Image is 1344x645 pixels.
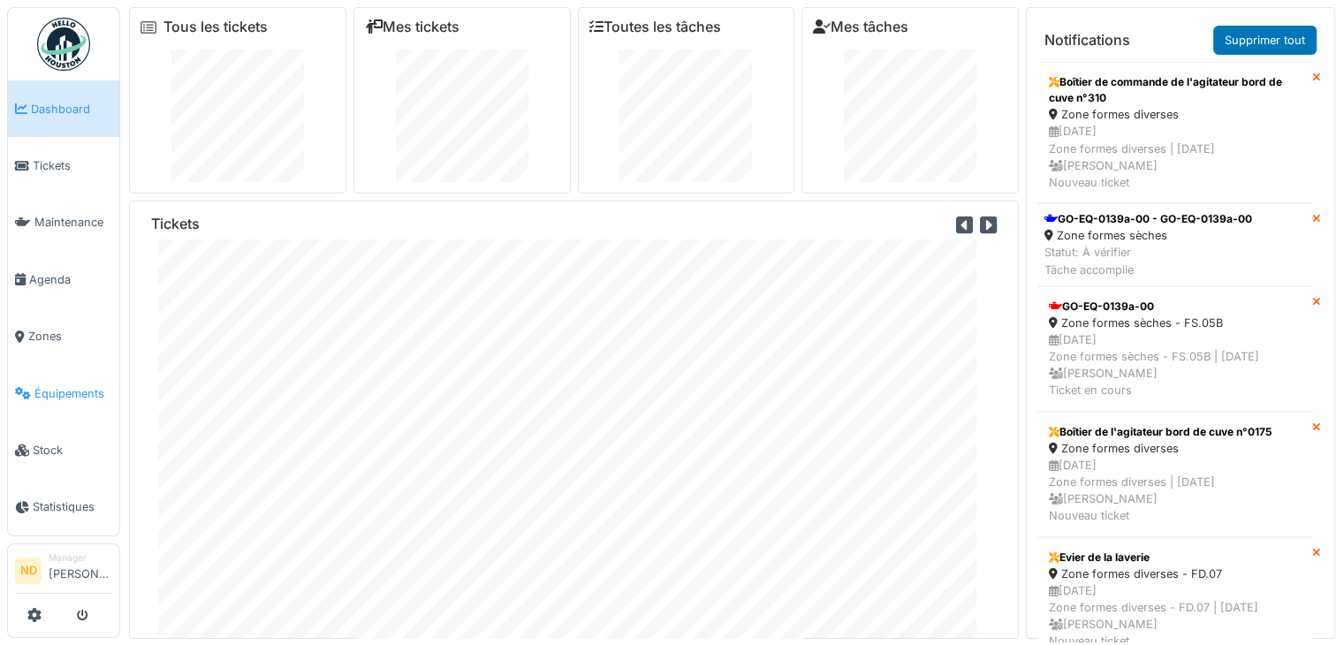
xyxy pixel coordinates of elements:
[1049,315,1301,331] div: Zone formes sèches - FS.05B
[813,19,908,35] a: Mes tâches
[1049,550,1301,565] div: Evier de la laverie
[34,214,112,231] span: Maintenance
[15,558,42,584] li: ND
[151,216,200,232] h6: Tickets
[8,137,119,193] a: Tickets
[33,498,112,515] span: Statistiques
[29,271,112,288] span: Agenda
[163,19,268,35] a: Tous les tickets
[8,308,119,365] a: Zones
[365,19,459,35] a: Mes tickets
[589,19,721,35] a: Toutes les tâches
[8,421,119,478] a: Stock
[1049,106,1301,123] div: Zone formes diverses
[1049,299,1301,315] div: GO-EQ-0139a-00
[49,551,112,565] div: Manager
[15,551,112,594] a: ND Manager[PERSON_NAME]
[49,551,112,589] li: [PERSON_NAME]
[1044,227,1252,244] div: Zone formes sèches
[33,442,112,459] span: Stock
[37,18,90,71] img: Badge_color-CXgf-gQk.svg
[1037,286,1312,412] a: GO-EQ-0139a-00 Zone formes sèches - FS.05B [DATE]Zone formes sèches - FS.05B | [DATE] [PERSON_NAM...
[28,328,112,345] span: Zones
[1037,62,1312,203] a: Boîtier de commande de l'agitateur bord de cuve n°310 Zone formes diverses [DATE]Zone formes dive...
[34,385,112,402] span: Équipements
[1049,457,1301,525] div: [DATE] Zone formes diverses | [DATE] [PERSON_NAME] Nouveau ticket
[1213,26,1317,55] a: Supprimer tout
[1049,123,1301,191] div: [DATE] Zone formes diverses | [DATE] [PERSON_NAME] Nouveau ticket
[31,101,112,118] span: Dashboard
[1037,203,1312,286] a: GO-EQ-0139a-00 - GO-EQ-0139a-00 Zone formes sèches Statut: À vérifierTâche accomplie
[8,251,119,307] a: Agenda
[1049,74,1301,106] div: Boîtier de commande de l'agitateur bord de cuve n°310
[1037,412,1312,537] a: Boîtier de l'agitateur bord de cuve n°0175 Zone formes diverses [DATE]Zone formes diverses | [DAT...
[1049,440,1301,457] div: Zone formes diverses
[8,479,119,535] a: Statistiques
[1049,424,1301,440] div: Boîtier de l'agitateur bord de cuve n°0175
[8,80,119,137] a: Dashboard
[1049,331,1301,399] div: [DATE] Zone formes sèches - FS.05B | [DATE] [PERSON_NAME] Ticket en cours
[8,194,119,251] a: Maintenance
[33,157,112,174] span: Tickets
[1049,565,1301,582] div: Zone formes diverses - FD.07
[1044,32,1130,49] h6: Notifications
[1044,211,1252,227] div: GO-EQ-0139a-00 - GO-EQ-0139a-00
[1044,244,1252,277] div: Statut: À vérifier Tâche accomplie
[8,365,119,421] a: Équipements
